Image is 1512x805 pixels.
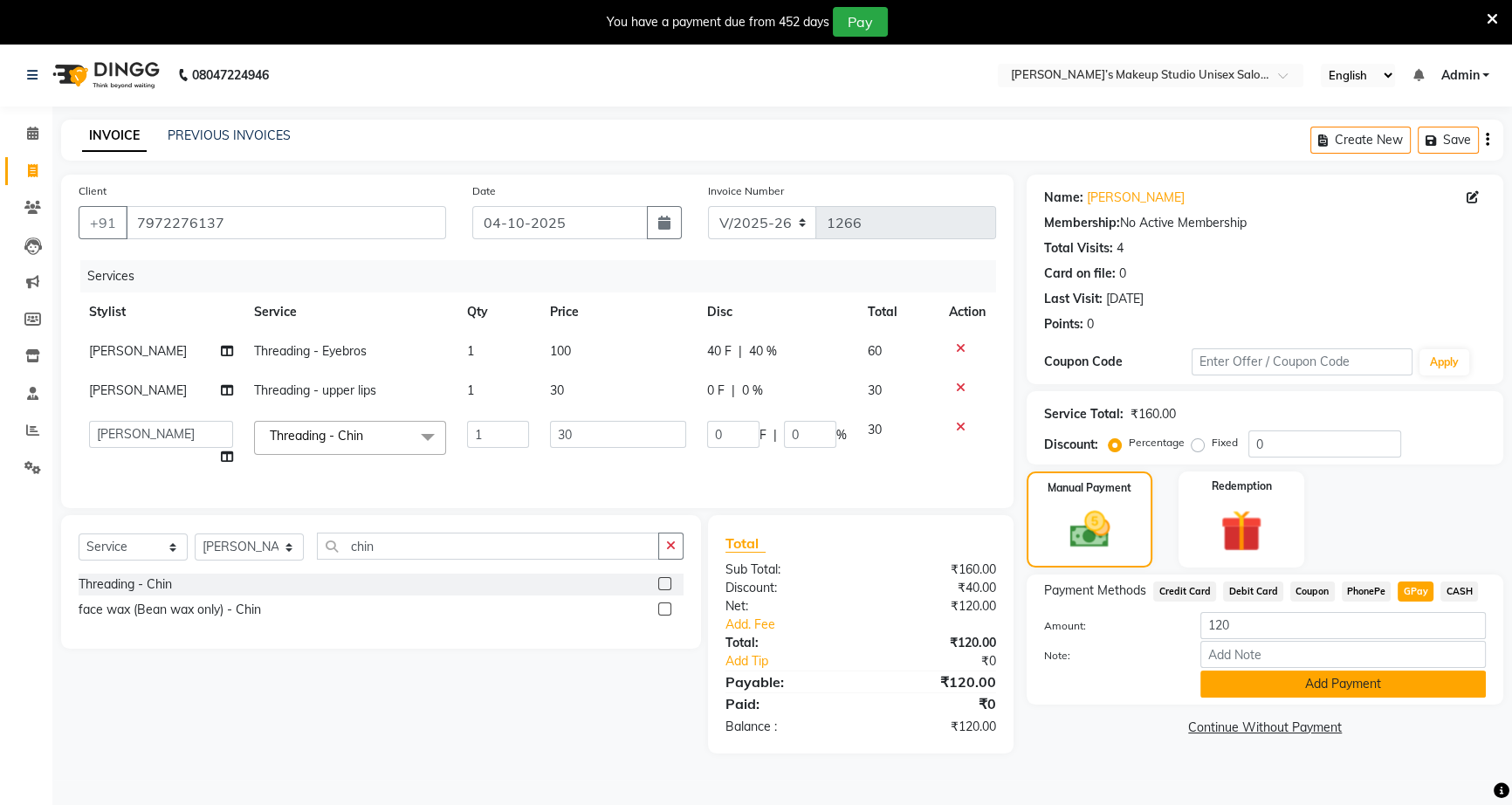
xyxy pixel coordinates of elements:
[749,342,777,361] span: 40 %
[1057,506,1123,553] img: _cash.svg
[1418,127,1479,154] button: Save
[773,426,777,444] span: |
[1212,478,1272,494] label: Redemption
[861,597,1009,616] div: ₹120.00
[1031,618,1187,634] label: Amount:
[1044,436,1098,454] div: Discount:
[550,382,564,398] span: 30
[885,652,1009,671] div: ₹0
[712,616,1010,634] a: Add. Fee
[708,183,784,199] label: Invoice Number
[725,534,766,553] span: Total
[742,382,763,400] span: 0 %
[707,382,725,400] span: 0 F
[550,343,571,359] span: 100
[168,127,291,143] a: PREVIOUS INVOICES
[1207,505,1275,557] img: _gift.svg
[254,343,367,359] span: Threading - Eyebros
[1440,66,1479,85] span: Admin
[1153,581,1216,602] span: Credit Card
[938,292,996,332] th: Action
[1131,405,1176,423] div: ₹160.00
[1030,719,1500,737] a: Continue Without Payment
[1200,641,1486,668] input: Add Note
[45,51,164,100] img: logo
[759,426,766,444] span: F
[79,601,261,619] div: face wax (Bean wax only) - Chin
[467,382,474,398] span: 1
[697,292,857,332] th: Disc
[1044,265,1116,283] div: Card on file:
[126,206,446,239] input: Search by Name/Mobile/Email/Code
[857,292,938,332] th: Total
[712,634,861,652] div: Total:
[1290,581,1335,602] span: Coupon
[1044,214,1486,232] div: No Active Membership
[457,292,540,332] th: Qty
[1044,405,1124,423] div: Service Total:
[1200,671,1486,698] button: Add Payment
[1419,349,1469,375] button: Apply
[1117,239,1124,258] div: 4
[79,292,244,332] th: Stylist
[1342,581,1392,602] span: PhonePe
[244,292,457,332] th: Service
[1044,581,1146,600] span: Payment Methods
[712,579,861,597] div: Discount:
[861,693,1009,714] div: ₹0
[712,671,861,692] div: Payable:
[868,422,882,437] span: 30
[868,343,882,359] span: 60
[89,382,187,398] span: [PERSON_NAME]
[1129,435,1185,451] label: Percentage
[836,426,847,444] span: %
[1119,265,1126,283] div: 0
[317,533,658,560] input: Search or Scan
[1398,581,1433,602] span: GPay
[1212,435,1238,451] label: Fixed
[89,343,187,359] span: [PERSON_NAME]
[861,579,1009,597] div: ₹40.00
[1048,480,1131,496] label: Manual Payment
[712,561,861,579] div: Sub Total:
[79,575,172,594] div: Threading - Chin
[82,120,147,152] a: INVOICE
[1192,348,1412,375] input: Enter Offer / Coupon Code
[270,428,363,444] span: Threading - Chin
[861,718,1009,736] div: ₹120.00
[254,382,376,398] span: Threading - upper lips
[833,7,888,37] button: Pay
[1223,581,1283,602] span: Debit Card
[79,183,107,199] label: Client
[1044,189,1083,207] div: Name:
[1087,189,1185,207] a: [PERSON_NAME]
[1200,612,1486,639] input: Amount
[861,634,1009,652] div: ₹120.00
[1044,290,1103,308] div: Last Visit:
[363,428,371,444] a: x
[1440,581,1478,602] span: CASH
[467,343,474,359] span: 1
[472,183,496,199] label: Date
[80,260,1009,292] div: Services
[1044,315,1083,334] div: Points:
[540,292,697,332] th: Price
[1310,127,1411,154] button: Create New
[79,206,127,239] button: +91
[712,693,861,714] div: Paid:
[732,382,735,400] span: |
[1087,315,1094,334] div: 0
[192,51,269,100] b: 08047224946
[861,671,1009,692] div: ₹120.00
[1106,290,1144,308] div: [DATE]
[868,382,882,398] span: 30
[1044,353,1192,371] div: Coupon Code
[607,13,829,31] div: You have a payment due from 452 days
[1044,239,1113,258] div: Total Visits:
[861,561,1009,579] div: ₹160.00
[712,652,886,671] a: Add Tip
[1044,214,1120,232] div: Membership:
[712,597,861,616] div: Net:
[707,342,732,361] span: 40 F
[739,342,742,361] span: |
